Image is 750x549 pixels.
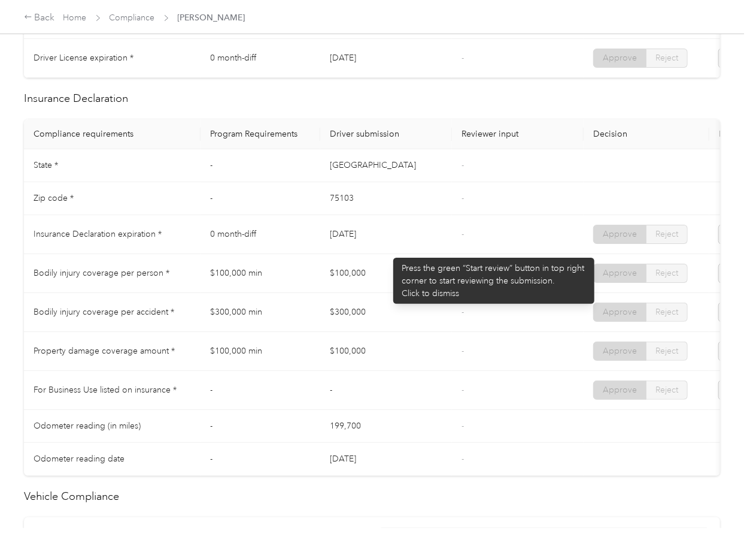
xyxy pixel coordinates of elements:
[603,53,637,63] span: Approve
[34,346,175,356] span: Property damage coverage amount *
[320,410,452,443] td: 199,700
[201,254,320,293] td: $100,000 min
[461,454,464,464] span: -
[34,193,74,203] span: Zip code *
[320,182,452,215] td: 75103
[655,268,678,278] span: Reject
[201,410,320,443] td: -
[320,39,452,78] td: [DATE]
[178,11,245,24] span: [PERSON_NAME]
[461,346,464,356] span: -
[584,119,709,149] th: Decision
[34,307,174,317] span: Bodily injury coverage per accident *
[24,215,201,254] td: Insurance Declaration expiration *
[320,119,452,149] th: Driver submission
[24,11,55,25] div: Back
[461,307,464,317] span: -
[24,119,201,149] th: Compliance requirements
[320,443,452,476] td: [DATE]
[24,488,720,505] h2: Vehicle Compliance
[34,385,177,395] span: For Business Use listed on insurance *
[603,346,637,356] span: Approve
[24,293,201,332] td: Bodily injury coverage per accident *
[34,53,133,63] span: Driver License expiration *
[461,160,464,170] span: -
[603,307,637,317] span: Approve
[683,482,750,549] iframe: Everlance-gr Chat Button Frame
[461,229,464,239] span: -
[655,385,678,395] span: Reject
[110,13,155,23] a: Compliance
[24,149,201,182] td: State *
[201,293,320,332] td: $300,000 min
[201,215,320,254] td: 0 month-diff
[461,385,464,395] span: -
[24,39,201,78] td: Driver License expiration *
[452,119,584,149] th: Reviewer input
[461,193,464,203] span: -
[24,371,201,410] td: For Business Use listed on insurance *
[24,254,201,293] td: Bodily injury coverage per person *
[201,332,320,371] td: $100,000 min
[603,268,637,278] span: Approve
[320,371,452,410] td: -
[655,346,678,356] span: Reject
[603,385,637,395] span: Approve
[461,53,464,63] span: -
[655,307,678,317] span: Reject
[320,332,452,371] td: $100,000
[655,53,678,63] span: Reject
[201,371,320,410] td: -
[34,421,141,431] span: Odometer reading (in miles)
[320,215,452,254] td: [DATE]
[34,229,162,239] span: Insurance Declaration expiration *
[34,160,58,170] span: State *
[201,443,320,476] td: -
[603,229,637,239] span: Approve
[24,182,201,215] td: Zip code *
[201,149,320,182] td: -
[461,421,464,431] span: -
[24,332,201,371] td: Property damage coverage amount *
[201,182,320,215] td: -
[655,229,678,239] span: Reject
[320,149,452,182] td: [GEOGRAPHIC_DATA]
[201,39,320,78] td: 0 month-diff
[24,91,720,107] h2: Insurance Declaration
[34,268,169,278] span: Bodily injury coverage per person *
[24,443,201,476] td: Odometer reading date
[24,410,201,443] td: Odometer reading (in miles)
[320,293,452,332] td: $300,000
[201,119,320,149] th: Program Requirements
[63,13,87,23] a: Home
[461,268,464,278] span: -
[34,454,125,464] span: Odometer reading date
[320,254,452,293] td: $100,000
